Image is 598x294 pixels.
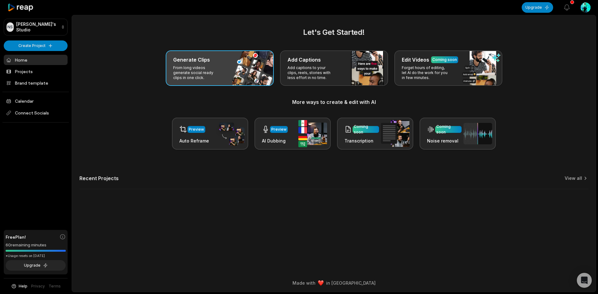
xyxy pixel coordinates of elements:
a: Projects [4,66,68,77]
span: Help [19,283,27,289]
a: Privacy [31,283,45,289]
h3: Add Captions [287,56,321,63]
img: auto_reframe.png [216,122,244,146]
button: Upgrade [522,2,553,13]
a: Brand template [4,78,68,88]
div: 60 remaining minutes [6,242,66,248]
div: Open Intercom Messenger [577,273,592,288]
div: NS [7,22,14,32]
h2: Let's Get Started! [79,27,588,38]
div: Coming soon [432,57,457,63]
div: Coming soon [354,124,378,135]
button: Upgrade [6,260,66,271]
div: Made with in [GEOGRAPHIC_DATA] [78,280,590,286]
h3: Edit Videos [402,56,429,63]
img: heart emoji [318,280,324,286]
h2: Recent Projects [79,175,119,181]
h3: Auto Reframe [179,138,209,144]
p: Forget hours of editing, let AI do the work for you in few minutes. [402,65,450,80]
span: Free Plan! [6,234,26,240]
p: From long videos generate social ready clips in one click. [173,65,221,80]
img: noise_removal.png [463,123,492,144]
a: Home [4,55,68,65]
button: Create Project [4,40,68,51]
h3: Transcription [344,138,379,144]
button: Help [11,283,27,289]
a: Calendar [4,96,68,106]
p: Add captions to your clips, reels, stories with less effort in no time. [287,65,336,80]
h3: Generate Clips [173,56,210,63]
span: Connect Socials [4,107,68,119]
h3: AI Dubbing [262,138,288,144]
div: Preview [189,127,204,132]
p: [PERSON_NAME]'s Studio [16,21,59,33]
a: View all [565,175,582,181]
div: Coming soon [436,124,460,135]
a: Terms [49,283,61,289]
img: transcription.png [381,120,410,147]
img: ai_dubbing.png [298,120,327,147]
h3: Noise removal [427,138,462,144]
div: *Usage resets on [DATE] [6,254,66,258]
div: Preview [271,127,287,132]
h3: More ways to create & edit with AI [79,98,588,106]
